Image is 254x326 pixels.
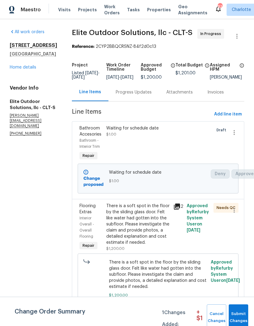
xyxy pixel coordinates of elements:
span: In Progress [200,31,224,37]
button: Deny [211,169,230,179]
span: Line Items [72,109,212,120]
span: Elite Outdoor Solutions, llc - CLT-S [72,29,192,36]
span: Bathroom - Interior Trim [79,139,100,148]
span: $1,200.00 [141,75,162,80]
span: Work Orders [104,4,120,16]
div: [PERSON_NAME] [210,75,244,80]
span: Flooring Extras [79,204,96,214]
span: Needs QC [217,205,238,211]
h5: Approved Budget [141,63,168,72]
h4: Vendor Info [10,85,57,91]
span: $1.00 [106,133,116,136]
span: Interior Overall - Overall Flooring [79,216,94,238]
h5: Project [72,63,88,67]
span: [DATE] [72,75,85,80]
h5: Total Budget [175,63,203,67]
h5: Elite Outdoor Solutions, llc - CLT-S [10,98,57,111]
span: There is a soft spot in the floor by the sliding glass door. Felt like water had gotten into the ... [109,259,207,290]
span: Properties [147,7,171,13]
span: Approved by Refurby System User on [187,204,209,232]
span: Projects [78,7,97,13]
div: Line Items [79,89,101,95]
span: The total cost of line items that have been approved by both Opendoor and the Trade Partner. This... [171,63,175,75]
span: Geo Assignments [178,4,207,16]
span: Add line item [214,111,242,118]
span: - [106,75,133,80]
div: 2CYP2BBQCRSNZ-84f2d0c13 [72,44,244,50]
a: All work orders [10,30,44,34]
a: Home details [10,65,36,69]
span: Approved by Refurby System User on [211,260,240,283]
span: [DATE] [187,228,200,232]
span: $1.00 [109,178,207,184]
div: Attachments [166,89,193,95]
h5: Assigned HPM [210,63,238,72]
span: [DATE] [85,71,98,75]
b: Change proposed [83,176,104,187]
span: [DATE] [226,278,240,283]
span: Submit Changes [232,310,245,324]
span: Visits [58,7,71,13]
span: Listed [72,71,100,80]
div: Progress Updates [116,89,152,95]
span: [DATE] [121,75,133,80]
span: [DATE] [106,75,119,80]
span: Repair [80,243,97,249]
span: - [72,71,100,80]
div: 83 [218,4,222,10]
button: Add line item [212,109,244,120]
span: $1,200.00 [106,247,125,250]
span: Cancel Changes [210,310,223,324]
div: 2 [173,203,183,210]
span: The hpm assigned to this work order. [239,63,244,75]
span: Repair [80,153,97,159]
span: Charlotte [232,7,251,13]
span: The total cost of line items that have been proposed by Opendoor. This sum includes line items th... [205,63,210,71]
h5: Work Order Timeline [106,63,141,72]
span: Tasks [127,8,140,12]
div: There is a soft spot in the floor by the sliding glass door. Felt like water had gotten into the ... [106,203,170,246]
span: $1,200.00 [109,292,207,298]
div: Waiting for schedule date [106,125,170,131]
div: Invoices [207,89,224,95]
b: Reference: [72,44,94,49]
span: Maestro [21,7,41,13]
span: Draft [217,127,229,133]
span: Waiting for schedule date [109,169,207,175]
span: $1,201.00 [175,71,196,75]
span: Bathroom Accesories [79,126,101,136]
